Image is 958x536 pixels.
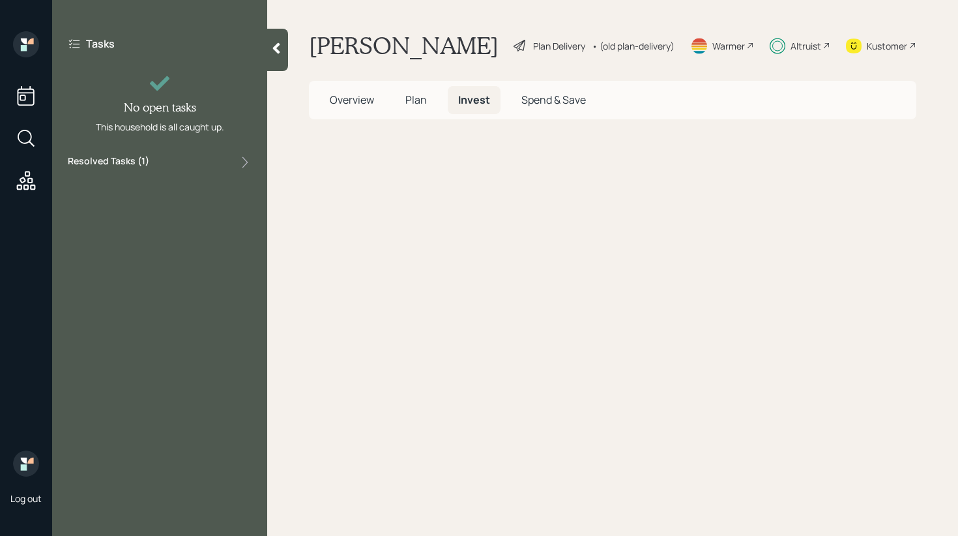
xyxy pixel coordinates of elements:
[533,39,585,53] div: Plan Delivery
[13,451,39,477] img: retirable_logo.png
[867,39,907,53] div: Kustomer
[458,93,490,107] span: Invest
[124,100,196,115] h4: No open tasks
[68,155,149,170] label: Resolved Tasks ( 1 )
[309,31,499,60] h1: [PERSON_NAME]
[592,39,675,53] div: • (old plan-delivery)
[96,120,224,134] div: This household is all caught up.
[405,93,427,107] span: Plan
[86,37,115,51] label: Tasks
[791,39,821,53] div: Altruist
[712,39,745,53] div: Warmer
[10,492,42,505] div: Log out
[521,93,586,107] span: Spend & Save
[330,93,374,107] span: Overview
